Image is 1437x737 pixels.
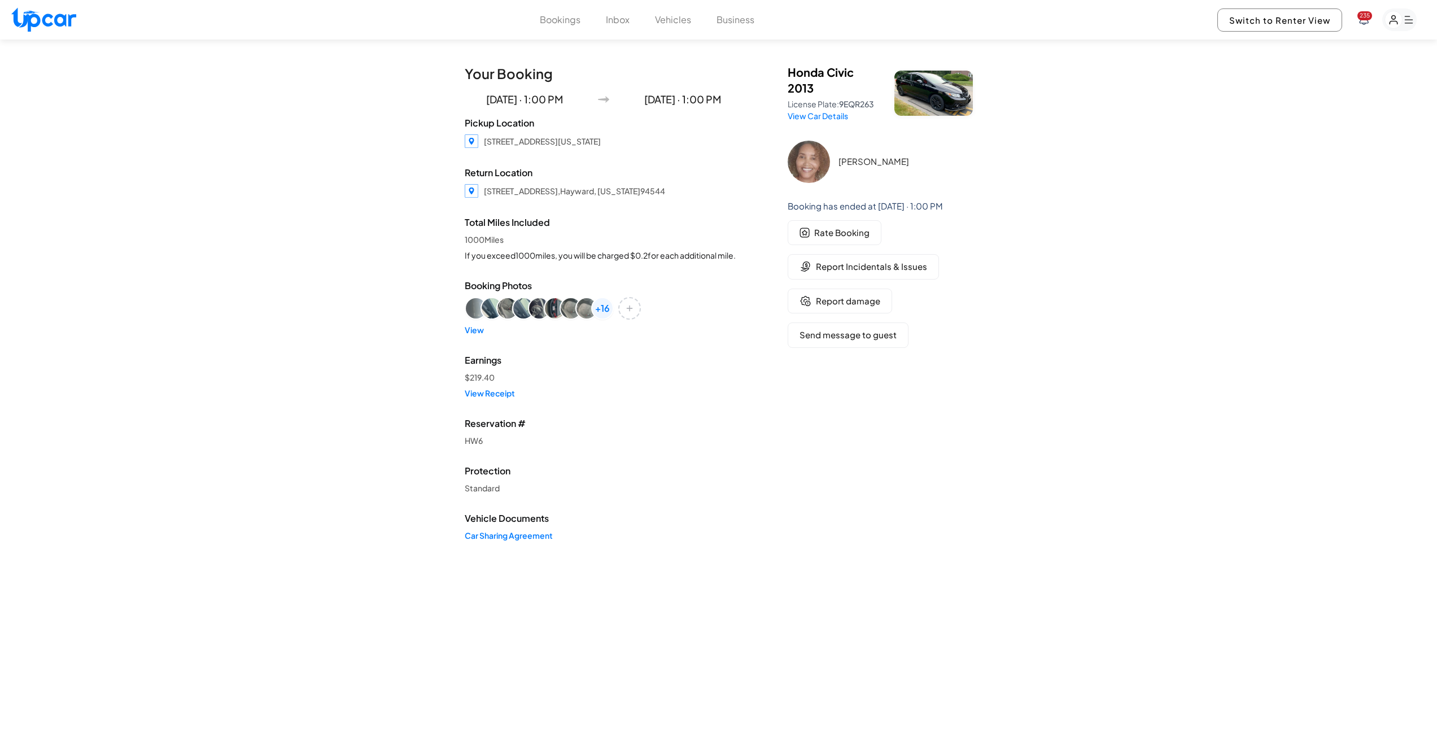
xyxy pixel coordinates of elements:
[484,185,665,197] div: [STREET_ADDRESS], Hayward , [US_STATE] 94544
[623,91,742,107] p: [DATE] · 1:00 PM
[788,141,830,183] img: Marcia Ballard Profile
[465,464,742,478] span: Protection
[838,156,968,167] h3: [PERSON_NAME]
[800,261,811,272] img: charge for incidentals
[800,295,811,307] img: rating
[496,297,519,320] div: View image 3
[591,297,614,320] div: View all 24 images
[529,298,549,319] img: Booking photo 5
[788,201,973,211] h6: Booking has ended at [DATE] · 1:00 PM
[561,298,581,319] img: Booking photo 7
[540,13,580,27] button: Bookings
[788,289,892,314] button: ratingReport damage
[788,254,939,280] button: charge for incidentalsReport Incidentals & Issues
[465,234,742,245] span: 1000 Miles
[598,94,609,105] img: Arrow Icon
[839,99,874,109] span: 9EQR263
[465,372,742,383] div: $ 219.40
[512,297,535,320] div: View image 4
[465,250,742,261] div: If you exceed 1000 miles, you will be charged $ 0.2 for each additional mile.
[484,136,601,147] div: [STREET_ADDRESS][US_STATE]
[576,298,597,319] img: Booking photo 8
[814,226,870,239] span: Rate Booking
[528,297,551,320] div: View image 5
[606,13,630,27] button: Inbox
[800,228,810,238] img: rate booking
[788,322,909,348] button: Send message to guest
[465,216,742,229] span: Total Miles Included
[465,64,742,82] h1: Your Booking
[465,166,742,180] span: Return Location
[618,297,641,320] div: Add or view more images
[466,298,486,319] img: Booking photo 1
[788,98,881,110] p: License Plate:
[465,512,742,525] span: Vehicle Documents
[788,111,848,121] a: View Car Details
[465,417,742,430] span: Reservation #
[465,184,478,198] img: Location Icon
[465,116,742,130] span: Pickup Location
[788,220,881,246] button: rate bookingRate Booking
[560,297,582,320] div: View image 7
[1357,11,1372,20] span: You have new notifications
[788,64,881,96] h3: Honda Civic 2013
[481,297,503,320] div: View image 2
[513,298,534,319] img: Booking photo 4
[465,387,742,399] a: View Receipt
[465,435,742,446] div: HW6
[465,530,742,541] a: Car Sharing Agreement
[894,71,973,116] img: Honda Civic 2013
[465,482,742,494] a: Standard
[465,91,584,107] p: [DATE] · 1:00 PM
[465,279,742,293] span: Booking Photos
[575,297,598,320] div: View image 8
[545,298,565,319] img: Booking photo 6
[816,295,880,308] span: Report damage
[465,354,742,367] span: Earnings
[482,298,502,319] img: Booking photo 2
[816,260,927,273] span: Report Incidentals & Issues
[497,298,518,319] img: Booking photo 3
[11,7,76,32] img: Upcar Logo
[465,297,487,320] div: View image 1
[655,13,691,27] button: Vehicles
[465,134,478,148] img: Location Icon
[465,324,742,335] a: View
[717,13,754,27] button: Business
[1217,8,1342,32] button: Switch to Renter View
[544,297,566,320] div: View image 6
